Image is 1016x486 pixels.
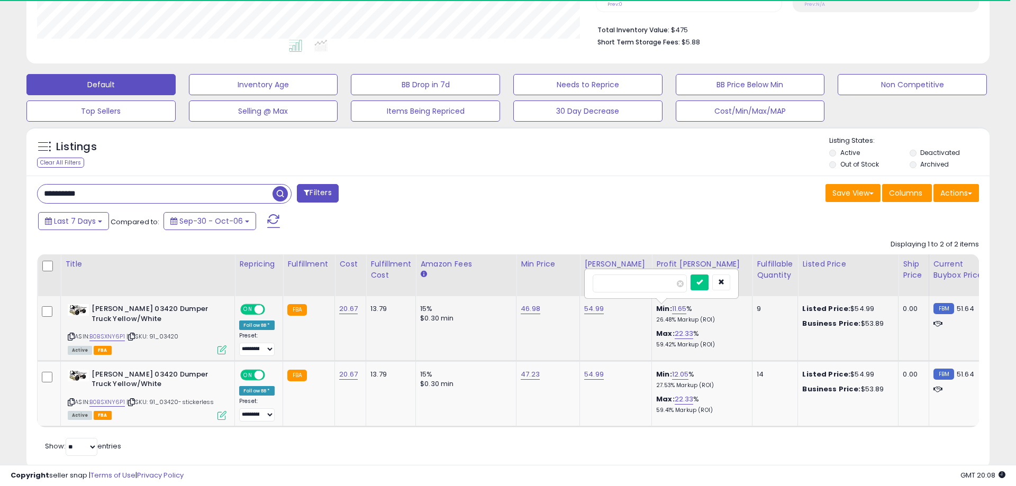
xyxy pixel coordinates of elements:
small: FBM [933,303,954,314]
div: ASIN: [68,370,226,419]
span: FBA [94,411,112,420]
b: Max: [656,328,675,338]
div: $0.30 min [420,379,508,389]
div: Displaying 1 to 2 of 2 items [891,240,979,250]
div: 0.00 [903,370,920,379]
a: 12.05 [672,369,689,380]
label: Out of Stock [840,160,879,169]
button: Needs to Reprice [513,74,663,95]
b: Min: [656,304,672,314]
div: Current Buybox Price [933,259,988,281]
button: Sep-30 - Oct-06 [164,212,256,230]
a: Terms of Use [90,470,135,480]
span: Last 7 Days [54,216,96,226]
p: Listing States: [829,136,989,146]
span: All listings currently available for purchase on Amazon [68,411,92,420]
div: Listed Price [802,259,894,270]
img: 41rwcZWo+aL._SL40_.jpg [68,304,89,316]
button: Non Competitive [838,74,987,95]
div: [PERSON_NAME] [584,259,647,270]
div: Min Price [521,259,575,270]
div: Fulfillment Cost [370,259,411,281]
a: 20.67 [339,369,358,380]
div: Repricing [239,259,278,270]
div: seller snap | | [11,471,184,481]
div: Title [65,259,230,270]
div: ASIN: [68,304,226,353]
button: Columns [882,184,932,202]
span: Compared to: [111,217,159,227]
div: Clear All Filters [37,158,84,168]
div: Follow BB * [239,320,275,330]
span: 51.64 [957,369,974,379]
b: Business Price: [802,384,860,394]
span: Show: entries [45,441,121,451]
small: FBA [287,304,307,316]
span: ON [241,370,255,379]
span: OFF [264,370,280,379]
span: 51.64 [957,304,974,314]
a: B0BSXNY6P1 [89,398,125,407]
div: Cost [339,259,361,270]
div: Preset: [239,332,275,356]
div: $53.89 [802,319,890,328]
span: ON [241,305,255,314]
div: $53.89 [802,384,890,394]
button: Items Being Repriced [351,100,500,122]
a: B0BSXNY6P1 [89,332,125,341]
span: | SKU: 91_03420-stickerless [126,398,214,406]
span: 2025-10-14 20:08 GMT [960,470,1005,480]
a: 54.99 [584,369,604,380]
div: 13.79 [370,304,407,314]
label: Archived [920,160,949,169]
button: Inventory Age [189,74,338,95]
label: Deactivated [920,148,960,157]
div: $54.99 [802,370,890,379]
a: Privacy Policy [137,470,184,480]
div: Preset: [239,398,275,421]
button: Last 7 Days [38,212,109,230]
b: Listed Price: [802,304,850,314]
b: Listed Price: [802,369,850,379]
b: Min: [656,369,672,379]
div: % [656,370,744,389]
button: Filters [297,184,338,203]
b: [PERSON_NAME] 03420 Dumper Truck Yellow/White [92,370,220,392]
div: $54.99 [802,304,890,314]
button: Cost/Min/Max/MAP [676,100,825,122]
a: 54.99 [584,304,604,314]
a: 47.23 [521,369,540,380]
button: BB Drop in 7d [351,74,500,95]
b: Total Inventory Value: [597,25,669,34]
div: 14 [757,370,790,379]
a: 46.98 [521,304,540,314]
button: Top Sellers [26,100,176,122]
button: BB Price Below Min [676,74,825,95]
th: The percentage added to the cost of goods (COGS) that forms the calculator for Min & Max prices. [652,254,752,296]
span: FBA [94,346,112,355]
div: 0.00 [903,304,920,314]
div: 15% [420,370,508,379]
span: OFF [264,305,280,314]
span: Columns [889,188,922,198]
img: 41rwcZWo+aL._SL40_.jpg [68,370,89,381]
b: Short Term Storage Fees: [597,38,680,47]
p: 59.42% Markup (ROI) [656,341,744,349]
button: Selling @ Max [189,100,338,122]
li: $475 [597,23,971,35]
b: [PERSON_NAME] 03420 Dumper Truck Yellow/White [92,304,220,326]
a: 22.33 [675,394,694,405]
p: 59.41% Markup (ROI) [656,407,744,414]
div: Profit [PERSON_NAME] on Min/Max [656,259,748,281]
div: Ship Price [903,259,924,281]
span: Sep-30 - Oct-06 [179,216,243,226]
div: Amazon Fees [420,259,512,270]
small: FBA [287,370,307,381]
small: FBM [933,369,954,380]
b: Business Price: [802,318,860,328]
button: Actions [933,184,979,202]
h5: Listings [56,140,97,154]
div: 9 [757,304,790,314]
div: $0.30 min [420,314,508,323]
button: 30 Day Decrease [513,100,663,122]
